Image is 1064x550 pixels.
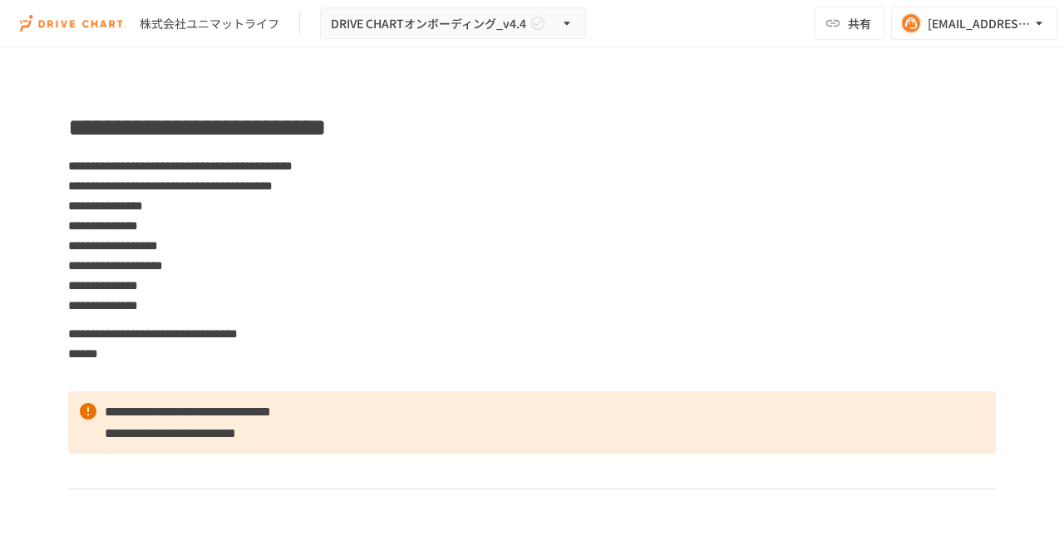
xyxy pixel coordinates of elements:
div: [EMAIL_ADDRESS][DOMAIN_NAME] [928,13,1031,34]
img: i9VDDS9JuLRLX3JIUyK59LcYp6Y9cayLPHs4hOxMB9W [20,10,126,37]
span: DRIVE CHARTオンボーディング_v4.4 [331,13,526,34]
button: DRIVE CHARTオンボーディング_v4.4 [320,7,586,40]
span: 共有 [848,14,871,32]
button: 共有 [815,7,884,40]
div: 株式会社ユニマットライフ [140,15,279,32]
button: [EMAIL_ADDRESS][DOMAIN_NAME] [891,7,1057,40]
